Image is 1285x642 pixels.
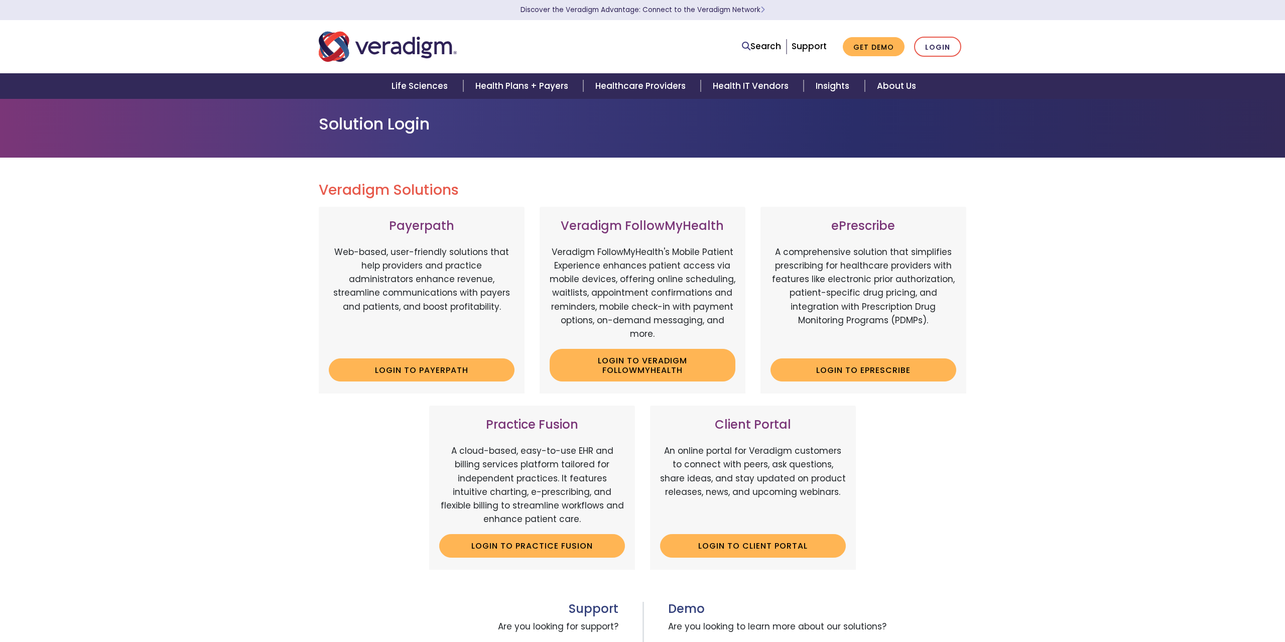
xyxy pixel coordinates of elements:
[439,418,625,432] h3: Practice Fusion
[843,37,905,57] a: Get Demo
[463,73,583,99] a: Health Plans + Payers
[914,37,961,57] a: Login
[660,418,846,432] h3: Client Portal
[865,73,928,99] a: About Us
[550,219,735,233] h3: Veradigm FollowMyHealth
[439,534,625,557] a: Login to Practice Fusion
[742,40,781,53] a: Search
[319,30,457,63] img: Veradigm logo
[660,534,846,557] a: Login to Client Portal
[770,219,956,233] h3: ePrescribe
[550,245,735,341] p: Veradigm FollowMyHealth's Mobile Patient Experience enhances patient access via mobile devices, o...
[319,114,966,134] h1: Solution Login
[439,444,625,526] p: A cloud-based, easy-to-use EHR and billing services platform tailored for independent practices. ...
[804,73,864,99] a: Insights
[329,219,515,233] h3: Payerpath
[319,182,966,199] h2: Veradigm Solutions
[770,245,956,351] p: A comprehensive solution that simplifies prescribing for healthcare providers with features like ...
[550,349,735,381] a: Login to Veradigm FollowMyHealth
[770,358,956,381] a: Login to ePrescribe
[319,602,618,616] h3: Support
[329,245,515,351] p: Web-based, user-friendly solutions that help providers and practice administrators enhance revenu...
[792,40,827,52] a: Support
[760,5,765,15] span: Learn More
[701,73,804,99] a: Health IT Vendors
[379,73,463,99] a: Life Sciences
[329,358,515,381] a: Login to Payerpath
[660,444,846,526] p: An online portal for Veradigm customers to connect with peers, ask questions, share ideas, and st...
[668,602,966,616] h3: Demo
[583,73,701,99] a: Healthcare Providers
[521,5,765,15] a: Discover the Veradigm Advantage: Connect to the Veradigm NetworkLearn More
